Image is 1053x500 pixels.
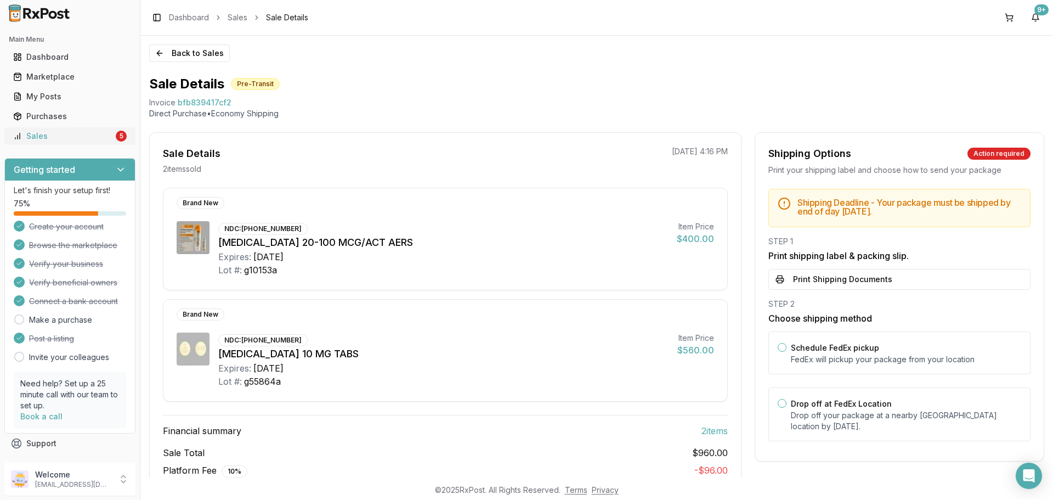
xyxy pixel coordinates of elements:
[163,164,201,175] p: 2 item s sold
[768,249,1031,262] h3: Print shipping label & packing slip.
[20,378,120,411] p: Need help? Set up a 25 minute call with our team to set up.
[29,296,118,307] span: Connect a bank account
[672,146,728,157] p: [DATE] 4:16 PM
[1016,463,1042,489] div: Open Intercom Messenger
[701,424,728,437] span: 2 item s
[9,67,131,87] a: Marketplace
[253,362,284,375] div: [DATE]
[692,446,728,459] span: $960.00
[13,131,114,142] div: Sales
[9,47,131,67] a: Dashboard
[4,108,135,125] button: Purchases
[149,108,1044,119] p: Direct Purchase • Economy Shipping
[149,75,224,93] h1: Sale Details
[218,346,669,362] div: [MEDICAL_DATA] 10 MG TABS
[768,165,1031,176] div: Print your shipping label and choose how to send your package
[222,465,247,477] div: 10 %
[163,446,205,459] span: Sale Total
[694,465,728,476] span: - $96.00
[177,221,210,254] img: Combivent Respimat 20-100 MCG/ACT AERS
[9,35,131,44] h2: Main Menu
[677,232,714,245] div: $400.00
[29,259,103,269] span: Verify your business
[4,127,135,145] button: Sales5
[4,434,135,453] button: Support
[9,106,131,126] a: Purchases
[177,333,210,366] img: Jardiance 10 MG TABS
[218,235,668,250] div: [MEDICAL_DATA] 20-100 MCG/ACT AERS
[791,343,879,352] label: Schedule FedEx pickup
[11,470,29,488] img: User avatar
[218,362,251,375] div: Expires:
[149,44,230,62] button: Back to Sales
[13,111,127,122] div: Purchases
[768,236,1031,247] div: STEP 1
[4,453,135,473] button: Feedback
[116,131,127,142] div: 5
[228,12,247,23] a: Sales
[9,87,131,106] a: My Posts
[231,78,280,90] div: Pre-Transit
[218,223,308,235] div: NDC: [PHONE_NUMBER]
[244,263,277,277] div: g10153a
[169,12,308,23] nav: breadcrumb
[768,299,1031,310] div: STEP 2
[797,198,1021,216] h5: Shipping Deadline - Your package must be shipped by end of day [DATE] .
[29,221,104,232] span: Create your account
[13,52,127,63] div: Dashboard
[244,375,281,388] div: g55864a
[4,4,75,22] img: RxPost Logo
[768,269,1031,290] button: Print Shipping Documents
[967,148,1031,160] div: Action required
[29,352,109,363] a: Invite your colleagues
[29,277,117,288] span: Verify beneficial owners
[677,344,714,357] div: $560.00
[4,68,135,86] button: Marketplace
[20,412,63,421] a: Book a call
[266,12,308,23] span: Sale Details
[35,469,111,480] p: Welcome
[677,221,714,232] div: Item Price
[169,12,209,23] a: Dashboard
[791,399,892,408] label: Drop off at FedEx Location
[163,464,247,477] span: Platform Fee
[14,198,30,209] span: 75 %
[791,354,1021,365] p: FedEx will pickup your package from your location
[791,410,1021,432] p: Drop off your package at a nearby [GEOGRAPHIC_DATA] location by [DATE] .
[1027,9,1044,26] button: 9+
[29,314,92,325] a: Make a purchase
[177,308,224,321] div: Brand New
[4,88,135,105] button: My Posts
[218,375,242,388] div: Lot #:
[163,146,220,161] div: Sale Details
[218,250,251,263] div: Expires:
[1034,4,1049,15] div: 9+
[13,71,127,82] div: Marketplace
[768,312,1031,325] h3: Choose shipping method
[218,334,308,346] div: NDC: [PHONE_NUMBER]
[565,485,587,495] a: Terms
[4,48,135,66] button: Dashboard
[149,97,175,108] div: Invoice
[13,91,127,102] div: My Posts
[163,424,241,437] span: Financial summary
[677,333,714,344] div: Item Price
[14,163,75,176] h3: Getting started
[35,480,111,489] p: [EMAIL_ADDRESS][DOMAIN_NAME]
[29,240,117,251] span: Browse the marketplace
[9,126,131,146] a: Sales5
[177,197,224,209] div: Brand New
[29,333,74,344] span: Post a listing
[768,146,851,161] div: Shipping Options
[253,250,284,263] div: [DATE]
[218,263,242,277] div: Lot #:
[592,485,619,495] a: Privacy
[26,458,64,469] span: Feedback
[178,97,231,108] span: bfb839417cf2
[14,185,126,196] p: Let's finish your setup first!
